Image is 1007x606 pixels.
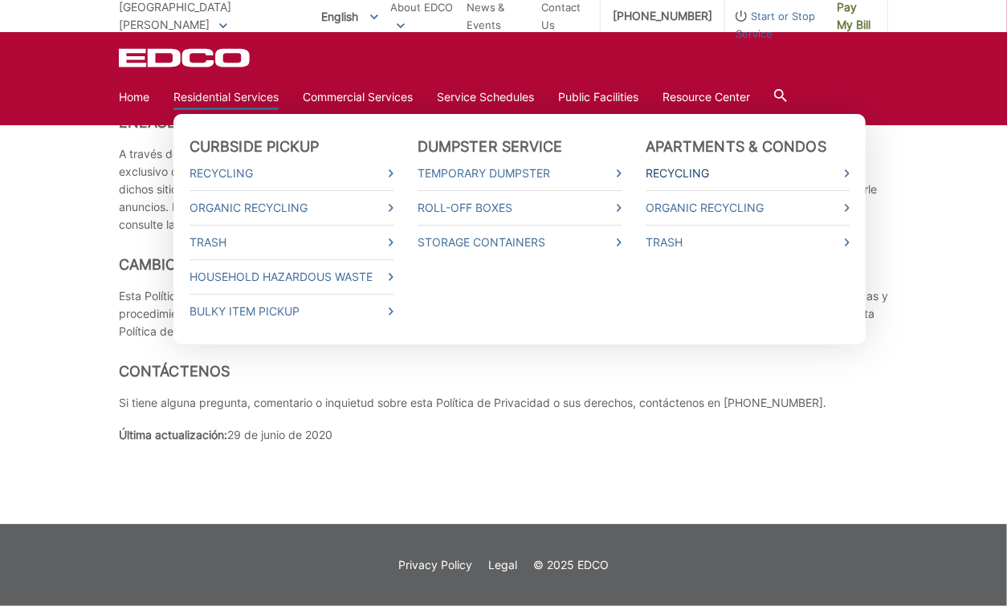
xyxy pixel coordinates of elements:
[418,165,622,182] a: Temporary Dumpster
[437,88,534,106] a: Service Schedules
[119,48,252,67] a: EDCD logo. Return to the homepage.
[119,394,888,412] p: Si tiene alguna pregunta, comentario o inquietud sobre esta Política de Privacidad o sus derechos...
[190,138,320,156] a: Curbside Pickup
[646,199,850,217] a: Organic Recycling
[646,165,850,182] a: Recycling
[418,234,622,251] a: Storage Containers
[662,88,750,106] a: Resource Center
[190,268,393,286] a: Household Hazardous Waste
[309,3,390,30] span: English
[173,88,279,106] a: Residential Services
[488,556,517,574] a: Legal
[119,363,888,380] h2: Contáctenos
[119,145,888,234] p: A través de nuestro sitio web, puede acceder a otros sitios web o servicios operados por terceros...
[190,199,393,217] a: Organic Recycling
[119,256,888,274] h2: Cambios a esta política
[119,88,149,106] a: Home
[398,556,472,574] a: Privacy Policy
[119,287,888,340] p: Esta Política de Privacidad se revisa y actualiza anualmente o según sea necesario para garantiza...
[190,234,393,251] a: Trash
[190,303,393,320] a: Bulky Item Pickup
[646,138,826,156] a: Apartments & Condos
[119,426,888,444] p: 29 de junio de 2020
[190,165,393,182] a: Recycling
[558,88,638,106] a: Public Facilities
[303,88,413,106] a: Commercial Services
[418,138,563,156] a: Dumpster Service
[646,234,850,251] a: Trash
[119,428,227,441] strong: Última actualización:
[418,199,622,217] a: Roll-Off Boxes
[533,556,609,574] p: © 2025 EDCO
